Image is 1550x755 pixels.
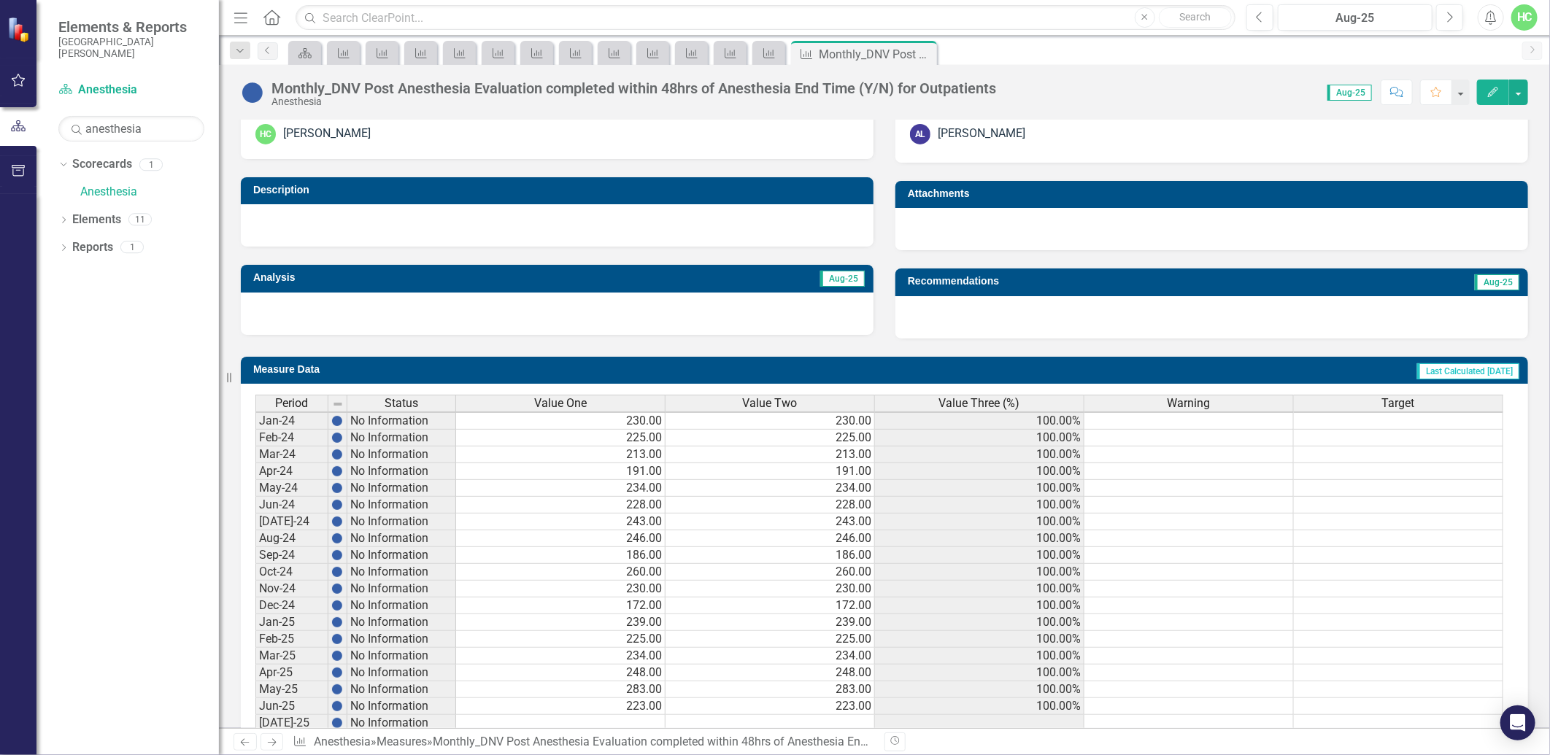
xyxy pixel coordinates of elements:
span: Warning [1168,397,1211,410]
td: 230.00 [666,581,875,597]
td: 100.00% [875,497,1084,514]
td: No Information [347,631,456,648]
td: Apr-25 [255,665,328,681]
td: 260.00 [456,564,666,581]
td: No Information [347,614,456,631]
div: 1 [120,241,144,254]
td: 100.00% [875,430,1084,446]
td: 225.00 [456,430,666,446]
td: No Information [347,581,456,597]
img: BgCOk07PiH71IgAAAABJRU5ErkJggg== [331,499,343,511]
td: No Information [347,430,456,446]
td: Mar-25 [255,648,328,665]
img: ClearPoint Strategy [7,17,33,42]
div: [PERSON_NAME] [938,125,1025,142]
td: No Information [347,665,456,681]
td: Jun-24 [255,497,328,514]
td: 234.00 [456,480,666,497]
td: 230.00 [456,581,666,597]
span: Aug-25 [1327,85,1372,101]
td: No Information [347,597,456,614]
span: Value One [534,397,587,410]
td: Oct-24 [255,564,328,581]
td: Feb-25 [255,631,328,648]
div: 11 [128,214,152,226]
td: Nov-24 [255,581,328,597]
td: [DATE]-25 [255,715,328,732]
td: 225.00 [456,631,666,648]
td: 239.00 [456,614,666,631]
td: No Information [347,698,456,715]
td: 100.00% [875,614,1084,631]
button: Search [1159,7,1232,28]
td: 234.00 [666,648,875,665]
td: 248.00 [456,665,666,681]
td: 260.00 [666,564,875,581]
span: Aug-25 [1475,274,1519,290]
td: 100.00% [875,698,1084,715]
img: No Information [241,81,264,104]
td: 243.00 [666,514,875,530]
td: Dec-24 [255,597,328,614]
div: HC [255,124,276,144]
a: Scorecards [72,156,132,173]
small: [GEOGRAPHIC_DATA][PERSON_NAME] [58,36,204,60]
a: Anesthesia [58,82,204,98]
td: 246.00 [456,530,666,547]
td: 223.00 [456,698,666,715]
td: [DATE]-24 [255,514,328,530]
td: 100.00% [875,547,1084,564]
td: No Information [347,715,456,732]
td: 243.00 [456,514,666,530]
h3: Measure Data [253,364,749,375]
td: 100.00% [875,597,1084,614]
div: 1 [139,158,163,171]
td: 230.00 [666,412,875,430]
span: Last Calculated [DATE] [1417,363,1519,379]
img: BgCOk07PiH71IgAAAABJRU5ErkJggg== [331,700,343,712]
div: Monthly_DNV Post Anesthesia Evaluation completed within 48hrs of Anesthesia End Time (Y/N) for Ou... [819,45,933,63]
td: 234.00 [456,648,666,665]
div: [PERSON_NAME] [283,125,371,142]
td: Jan-25 [255,614,328,631]
span: Value Three (%) [939,397,1020,410]
td: 100.00% [875,564,1084,581]
td: No Information [347,446,456,463]
img: BgCOk07PiH71IgAAAABJRU5ErkJggg== [331,549,343,561]
img: BgCOk07PiH71IgAAAABJRU5ErkJggg== [331,432,343,444]
td: No Information [347,514,456,530]
div: Anesthesia [271,96,996,107]
a: Measures [377,735,427,748]
td: Jan-24 [255,412,328,430]
h3: Recommendations [908,276,1316,287]
img: BgCOk07PiH71IgAAAABJRU5ErkJggg== [331,650,343,662]
td: 225.00 [666,430,875,446]
h3: Description [253,185,866,195]
td: May-25 [255,681,328,698]
span: Value Two [743,397,798,410]
td: 172.00 [666,597,875,614]
span: Target [1382,397,1415,410]
img: BgCOk07PiH71IgAAAABJRU5ErkJggg== [331,449,343,460]
img: BgCOk07PiH71IgAAAABJRU5ErkJggg== [331,667,343,678]
td: No Information [347,497,456,514]
span: Search [1179,11,1211,23]
img: BgCOk07PiH71IgAAAABJRU5ErkJggg== [331,566,343,578]
img: BgCOk07PiH71IgAAAABJRU5ErkJggg== [331,717,343,729]
td: No Information [347,530,456,547]
td: 283.00 [666,681,875,698]
td: 100.00% [875,463,1084,480]
td: No Information [347,564,456,581]
img: BgCOk07PiH71IgAAAABJRU5ErkJggg== [331,684,343,695]
td: No Information [347,412,456,430]
td: 213.00 [666,446,875,463]
td: 100.00% [875,681,1084,698]
h3: Analysis [253,272,546,283]
td: May-24 [255,480,328,497]
img: BgCOk07PiH71IgAAAABJRU5ErkJggg== [331,465,343,477]
td: No Information [347,547,456,564]
td: No Information [347,463,456,480]
a: Elements [72,212,121,228]
div: Monthly_DNV Post Anesthesia Evaluation completed within 48hrs of Anesthesia End Time (Y/N) for Ou... [271,80,996,96]
td: 246.00 [666,530,875,547]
